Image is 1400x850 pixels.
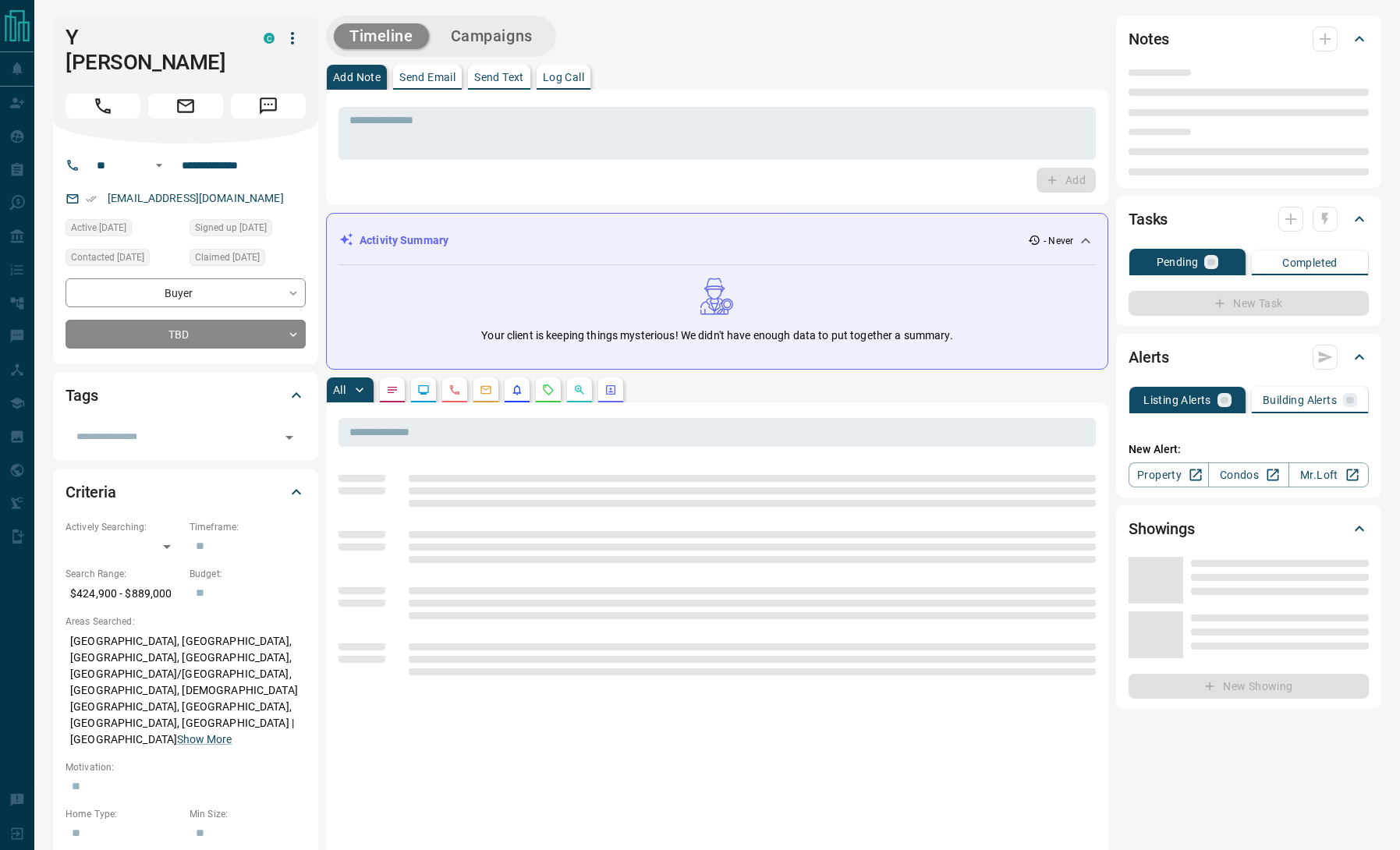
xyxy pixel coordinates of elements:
button: Open [150,156,168,175]
div: Sun Apr 23 2023 [190,249,306,271]
p: Log Call [543,72,584,83]
p: Activity Summary [360,232,448,249]
div: condos.ca [264,33,275,44]
div: Tags [66,377,306,414]
a: Mr.Loft [1288,462,1369,487]
p: Completed [1282,257,1338,268]
h2: Tasks [1129,207,1168,232]
button: Timeline [334,23,429,49]
div: Notes [1129,20,1369,58]
p: All [333,384,346,395]
button: Open [278,427,300,448]
p: Listing Alerts [1143,395,1211,406]
button: Show More [177,731,232,748]
h2: Alerts [1129,345,1169,370]
h1: Y [PERSON_NAME] [66,25,240,75]
h2: Notes [1129,27,1169,51]
p: Send Text [474,72,524,83]
svg: Calls [448,384,461,396]
h2: Showings [1129,516,1195,541]
div: Showings [1129,510,1369,547]
p: $424,900 - $889,000 [66,581,182,607]
svg: Email Verified [86,193,97,204]
p: Search Range: [66,567,182,581]
div: Criteria [66,473,306,511]
span: Signed up [DATE] [195,220,267,236]
a: Property [1129,462,1209,487]
div: Sun Apr 23 2023 [190,219,306,241]
svg: Listing Alerts [511,384,523,396]
p: - Never [1044,234,1073,248]
p: Timeframe: [190,520,306,534]
h2: Tags [66,383,97,408]
p: Your client is keeping things mysterious! We didn't have enough data to put together a summary. [481,328,952,344]
span: Message [231,94,306,119]
p: Budget: [190,567,306,581]
p: New Alert: [1129,441,1369,458]
p: Building Alerts [1263,395,1337,406]
p: Pending [1157,257,1199,267]
div: Tue Jul 01 2025 [66,219,182,241]
div: Mon May 01 2023 [66,249,182,271]
div: Tasks [1129,200,1369,238]
p: Send Email [399,72,455,83]
svg: Notes [386,384,399,396]
svg: Opportunities [573,384,586,396]
svg: Requests [542,384,555,396]
p: Areas Searched: [66,614,306,629]
p: Motivation: [66,760,306,774]
a: [EMAIL_ADDRESS][DOMAIN_NAME] [108,192,284,204]
div: Activity Summary- Never [339,226,1095,255]
span: Claimed [DATE] [195,250,260,265]
span: Email [148,94,223,119]
p: Add Note [333,72,381,83]
div: Alerts [1129,338,1369,376]
p: Home Type: [66,807,182,821]
p: Actively Searching: [66,520,182,534]
div: Buyer [66,278,306,307]
svg: Emails [480,384,492,396]
button: Campaigns [435,23,548,49]
span: Active [DATE] [71,220,126,236]
span: Call [66,94,140,119]
span: Contacted [DATE] [71,250,144,265]
p: Min Size: [190,807,306,821]
svg: Lead Browsing Activity [417,384,430,396]
h2: Criteria [66,480,116,505]
div: TBD [66,320,306,349]
p: [GEOGRAPHIC_DATA], [GEOGRAPHIC_DATA], [GEOGRAPHIC_DATA], [GEOGRAPHIC_DATA], [GEOGRAPHIC_DATA]/[GE... [66,629,306,753]
a: Condos [1208,462,1288,487]
svg: Agent Actions [604,384,617,396]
